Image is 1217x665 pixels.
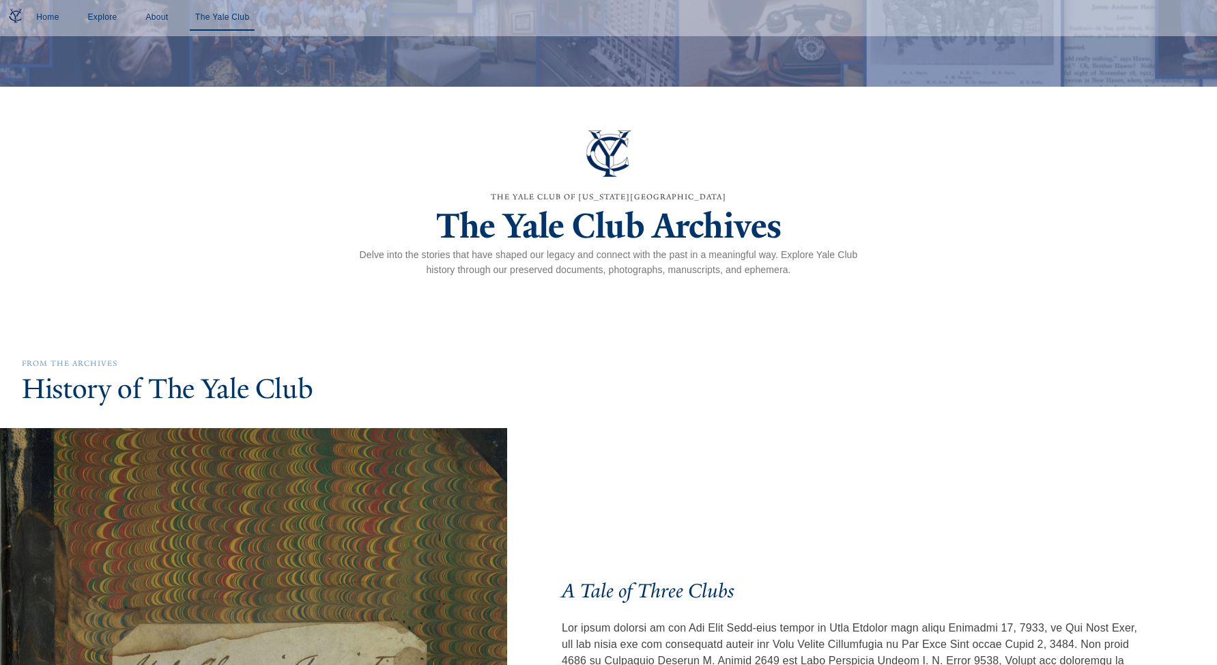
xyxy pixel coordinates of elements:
img: Yale Club Logo [5,5,26,26]
a: The Yale Club [190,5,255,31]
h6: Delve into the stories that have shaped our legacy and connect with the past in a meaningful way.... [352,248,865,278]
a: Home [26,5,70,31]
h1: The Yale Club Archives [352,204,865,248]
span: The Yale Club of [US_STATE][GEOGRAPHIC_DATA] [491,192,726,201]
h3: A Tale of Three Clubs [562,579,1142,604]
a: About [135,5,179,31]
h2: History of The Yale Club [22,371,1195,406]
a: Explore [81,5,124,31]
span: From The Archives [22,358,117,368]
img: Yale Club Logo [575,119,643,188]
